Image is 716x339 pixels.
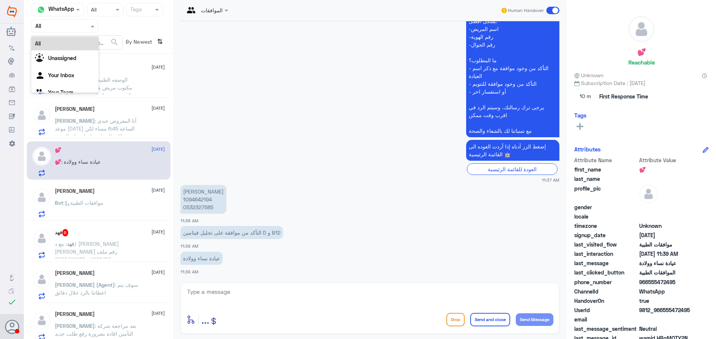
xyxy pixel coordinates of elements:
p: 12/10/2025, 11:39 AM [180,252,223,265]
span: [DATE] [151,105,165,112]
span: First Response Time [599,92,648,100]
b: Unassigned [48,55,76,61]
span: 2 [639,288,693,295]
span: 💕 [55,158,61,165]
span: gender [574,203,638,211]
span: ChannelId [574,288,638,295]
span: : أنا المفروض عندي موعد [DATE] الساعه 6:45 مساء لكن تم الاتصال علي وإخباري ان الموعد 3:45 أريد ان... [55,117,139,163]
img: defaultAdmin.png [32,311,51,330]
span: : عيادة نساء وولادة [61,158,101,165]
p: 12/10/2025, 11:38 AM [180,185,226,214]
span: 2025-10-12T08:37:28.67Z [639,231,693,239]
h5: 💕 [55,147,61,153]
span: Unknown [639,222,693,230]
span: عيادة نساء وولادة [639,259,693,267]
span: search [110,38,119,47]
img: yourTeam.svg [35,88,46,99]
span: null [639,203,693,211]
img: whatsapp.png [35,4,47,15]
div: العودة للقائمة الرئيسية [467,163,558,175]
i: check [7,298,16,307]
span: 11:39 AM [180,244,198,248]
span: : مع د/ [PERSON_NAME] [PERSON_NAME] رقم ملف 1236450 ج 0505419937 [55,241,119,263]
span: 11:37 AM [542,177,559,183]
span: By Newest [123,35,154,50]
b: All [35,40,41,47]
h5: فهد [55,229,69,236]
span: [PERSON_NAME] [55,117,95,124]
span: last_clicked_button [574,269,638,276]
img: Unassigned.svg [35,53,46,65]
span: 10 m [574,90,597,103]
span: 0 [639,325,693,333]
span: 11:38 AM [180,218,198,223]
span: null [639,213,693,220]
span: 💕 [639,166,693,173]
span: Attribute Value [639,156,693,164]
b: Your Inbox [48,72,74,78]
span: Unknown [574,71,603,79]
span: Human Handover [508,7,544,14]
span: last_message_sentiment [574,325,638,333]
span: locale [574,213,638,220]
span: timezone [574,222,638,230]
img: defaultAdmin.png [32,270,51,289]
img: Widebot Logo [7,6,17,18]
span: Bot [55,200,63,206]
span: true [639,297,693,305]
div: Tags [129,5,142,15]
span: موافقات الطبية [639,241,693,248]
span: [DATE] [151,146,165,153]
img: defaultAdmin.png [32,147,51,166]
span: phone_number [574,278,638,286]
span: [DATE] [151,64,165,70]
img: defaultAdmin.png [629,16,654,42]
span: Attribute Name [574,156,638,164]
span: Subscription Date : [DATE] [574,79,709,87]
h6: Attributes [574,146,601,153]
span: ... [201,313,209,326]
span: profile_pic [574,185,638,202]
button: Avatar [5,320,19,334]
span: [DATE] [151,229,165,235]
p: 12/10/2025, 11:37 AM [466,140,559,161]
input: Search by Name, Local etc… [32,36,122,49]
button: Send Message [516,313,553,326]
span: [PERSON_NAME] [55,323,95,329]
h5: 💕 [637,48,646,56]
button: search [110,36,119,48]
h5: Ahmed Alobud [55,106,95,112]
h5: Khalid Altayeb [55,311,95,317]
span: null [639,316,693,323]
span: last_name [574,175,638,183]
span: last_message [574,259,638,267]
span: last_visited_flow [574,241,638,248]
button: Drop [446,313,465,326]
span: [PERSON_NAME] (Agent) [55,282,115,288]
span: فهد [67,241,74,247]
img: defaultAdmin.png [32,229,51,248]
span: 2025-10-12T08:39:29.068Z [639,250,693,258]
span: email [574,316,638,323]
img: defaultAdmin.png [639,185,658,203]
img: defaultAdmin.png [32,106,51,125]
p: 12/10/2025, 11:39 AM [180,226,283,239]
span: 11:39 AM [180,269,198,274]
h6: Reachable [628,59,655,66]
span: : موافقات الطبية [63,200,103,206]
h5: Sara [55,270,95,276]
span: HandoverOn [574,297,638,305]
span: 966555472495 [639,278,693,286]
button: ... [201,311,209,328]
h5: ابو عبدالله [55,188,95,194]
span: 9812_966555472495 [639,306,693,314]
span: first_name [574,166,638,173]
span: [DATE] [151,187,165,194]
img: defaultAdmin.png [32,188,51,207]
span: [DATE] [151,269,165,276]
span: [DATE] [151,310,165,317]
img: yourInbox.svg [35,70,46,82]
span: الموافقات الطبية [639,269,693,276]
i: ⇅ [157,35,163,48]
button: Send and close [470,313,510,326]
